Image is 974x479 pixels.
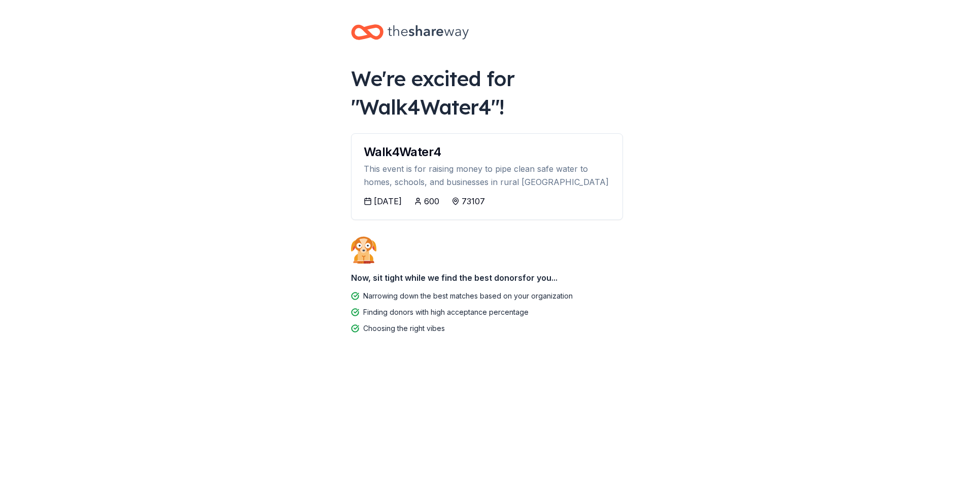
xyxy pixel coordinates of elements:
img: Dog waiting patiently [351,236,376,264]
div: [DATE] [374,195,402,207]
div: 73107 [462,195,485,207]
div: Now, sit tight while we find the best donors for you... [351,268,623,288]
div: Choosing the right vibes [363,322,445,335]
div: We're excited for " Walk4Water4 "! [351,64,623,121]
div: Walk4Water4 [364,146,610,158]
div: This event is for raising money to pipe clean safe water to homes, schools, and businesses in rur... [364,162,610,189]
div: 600 [424,195,439,207]
div: Finding donors with high acceptance percentage [363,306,529,318]
div: Narrowing down the best matches based on your organization [363,290,573,302]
